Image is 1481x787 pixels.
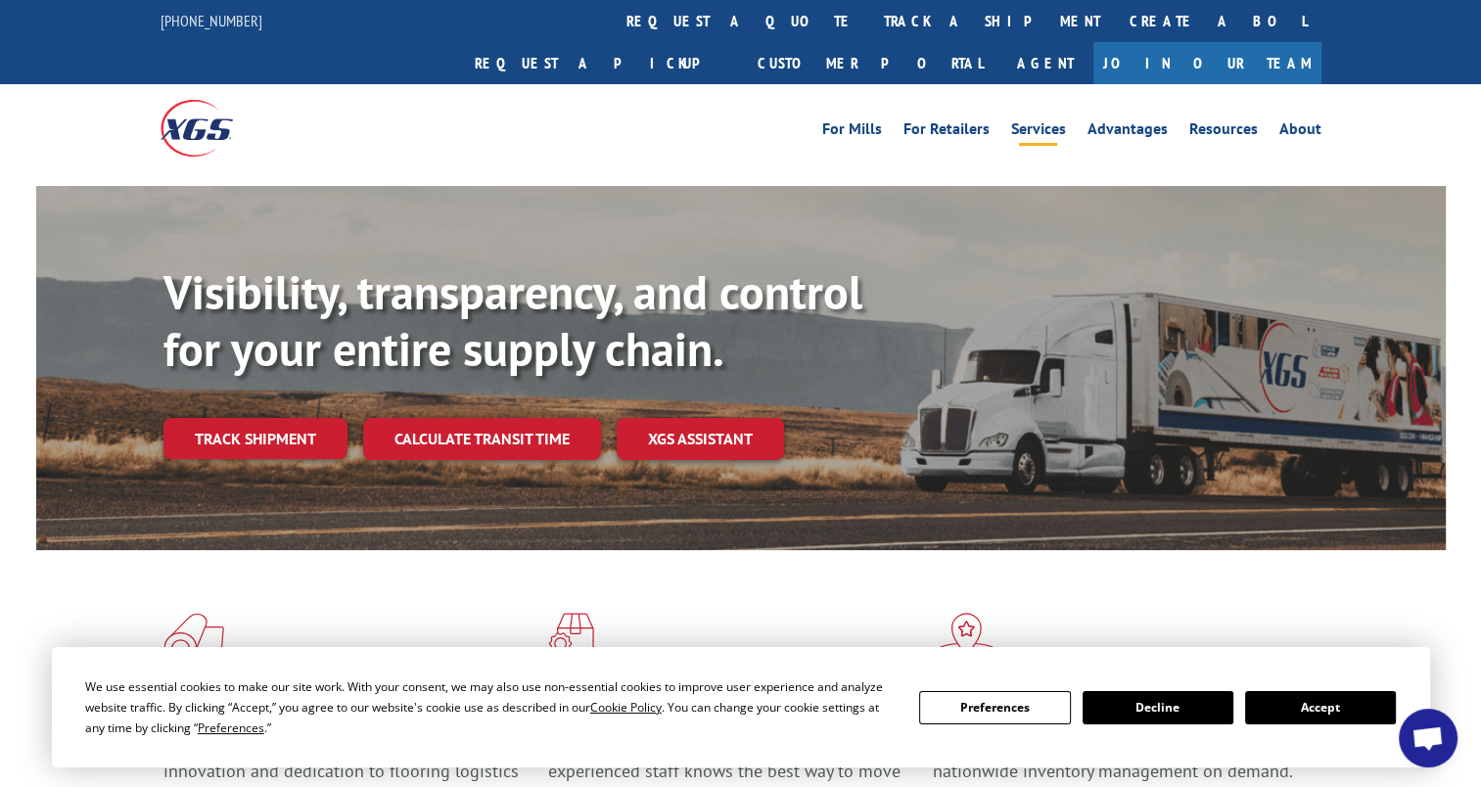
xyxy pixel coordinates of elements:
a: Join Our Team [1093,42,1321,84]
div: We use essential cookies to make our site work. With your consent, we may also use non-essential ... [85,676,896,738]
a: Track shipment [163,418,347,459]
b: Visibility, transparency, and control for your entire supply chain. [163,261,862,379]
button: Accept [1245,691,1396,724]
button: Decline [1083,691,1233,724]
a: Services [1011,121,1066,143]
a: XGS ASSISTANT [617,418,784,460]
a: About [1279,121,1321,143]
span: Preferences [198,719,264,736]
button: Preferences [919,691,1070,724]
div: Open chat [1399,709,1458,767]
img: xgs-icon-flagship-distribution-model-red [933,613,1000,664]
img: xgs-icon-total-supply-chain-intelligence-red [163,613,224,664]
a: Request a pickup [460,42,743,84]
a: Customer Portal [743,42,997,84]
a: [PHONE_NUMBER] [161,11,262,30]
span: Cookie Policy [590,699,662,716]
img: xgs-icon-focused-on-flooring-red [548,613,594,664]
a: Advantages [1088,121,1168,143]
a: Agent [997,42,1093,84]
a: Calculate transit time [363,418,601,460]
div: Cookie Consent Prompt [52,647,1430,767]
a: For Retailers [903,121,990,143]
a: Resources [1189,121,1258,143]
a: For Mills [822,121,882,143]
